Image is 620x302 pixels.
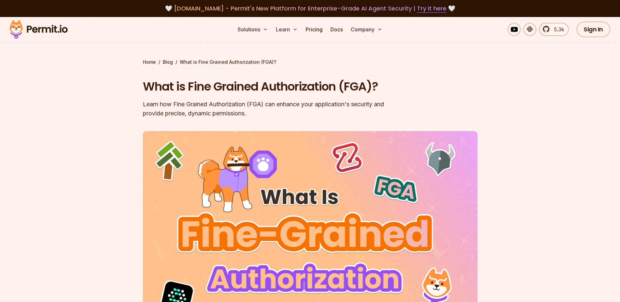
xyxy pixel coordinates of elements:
span: [DOMAIN_NAME] - Permit's New Platform for Enterprise-Grade AI Agent Security | [174,4,446,12]
a: Try it here [417,4,446,13]
img: Permit logo [7,18,71,41]
button: Company [348,23,385,36]
div: / / [143,59,478,65]
h1: What is Fine Grained Authorization (FGA)? [143,78,394,95]
button: Learn [273,23,300,36]
a: Home [143,59,156,65]
a: Blog [163,59,173,65]
div: Learn how Fine Grained Authorization (FGA) can enhance your application's security and provide pr... [143,100,394,118]
span: 5.3k [550,25,564,33]
a: Sign In [577,22,610,37]
button: Solutions [235,23,271,36]
a: 5.3k [539,23,569,36]
a: Pricing [303,23,325,36]
div: 🤍 🤍 [16,4,604,13]
a: Docs [328,23,345,36]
